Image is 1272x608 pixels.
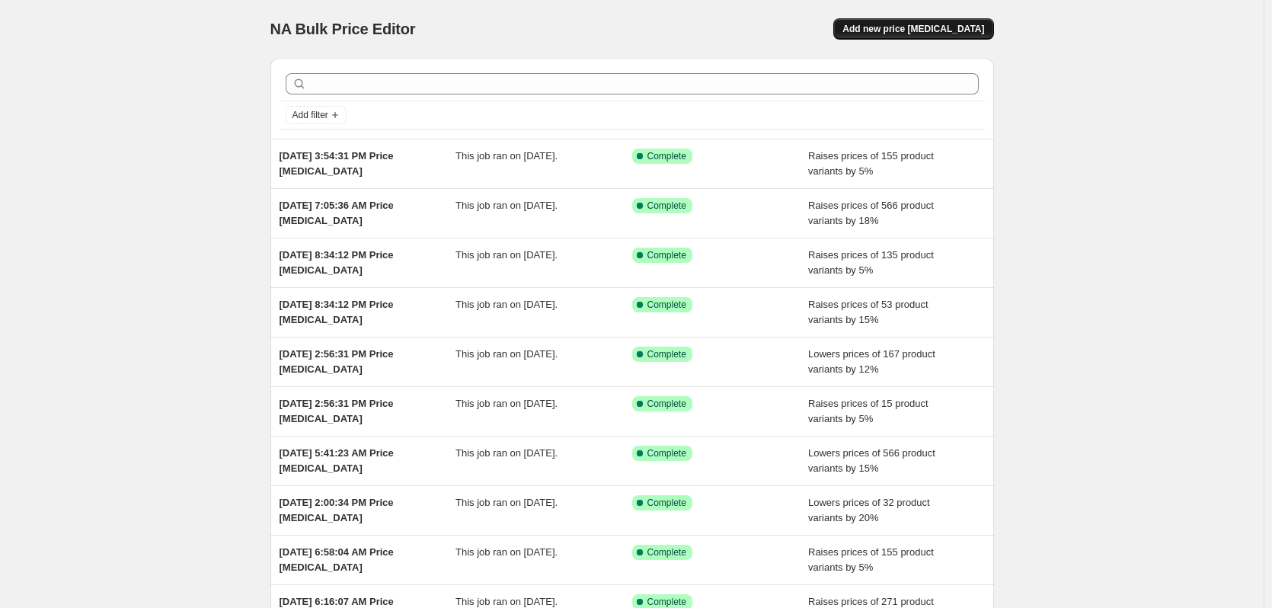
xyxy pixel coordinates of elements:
[808,398,928,424] span: Raises prices of 15 product variants by 5%
[455,546,558,558] span: This job ran on [DATE].
[647,200,686,212] span: Complete
[455,150,558,162] span: This job ran on [DATE].
[270,21,416,37] span: NA Bulk Price Editor
[455,398,558,409] span: This job ran on [DATE].
[455,497,558,508] span: This job ran on [DATE].
[808,546,934,573] span: Raises prices of 155 product variants by 5%
[842,23,984,35] span: Add new price [MEDICAL_DATA]
[808,299,928,325] span: Raises prices of 53 product variants by 15%
[647,596,686,608] span: Complete
[833,18,993,40] button: Add new price [MEDICAL_DATA]
[455,249,558,261] span: This job ran on [DATE].
[280,150,394,177] span: [DATE] 3:54:31 PM Price [MEDICAL_DATA]
[280,348,394,375] span: [DATE] 2:56:31 PM Price [MEDICAL_DATA]
[647,447,686,459] span: Complete
[647,348,686,360] span: Complete
[647,249,686,261] span: Complete
[455,299,558,310] span: This job ran on [DATE].
[647,497,686,509] span: Complete
[455,596,558,607] span: This job ran on [DATE].
[280,200,394,226] span: [DATE] 7:05:36 AM Price [MEDICAL_DATA]
[808,348,935,375] span: Lowers prices of 167 product variants by 12%
[647,150,686,162] span: Complete
[647,398,686,410] span: Complete
[808,150,934,177] span: Raises prices of 155 product variants by 5%
[280,447,394,474] span: [DATE] 5:41:23 AM Price [MEDICAL_DATA]
[808,447,935,474] span: Lowers prices of 566 product variants by 15%
[455,348,558,360] span: This job ran on [DATE].
[808,249,934,276] span: Raises prices of 135 product variants by 5%
[280,497,394,523] span: [DATE] 2:00:34 PM Price [MEDICAL_DATA]
[280,299,394,325] span: [DATE] 8:34:12 PM Price [MEDICAL_DATA]
[647,546,686,558] span: Complete
[286,106,347,124] button: Add filter
[280,249,394,276] span: [DATE] 8:34:12 PM Price [MEDICAL_DATA]
[292,109,328,121] span: Add filter
[808,200,934,226] span: Raises prices of 566 product variants by 18%
[647,299,686,311] span: Complete
[455,447,558,459] span: This job ran on [DATE].
[808,497,930,523] span: Lowers prices of 32 product variants by 20%
[280,398,394,424] span: [DATE] 2:56:31 PM Price [MEDICAL_DATA]
[280,546,394,573] span: [DATE] 6:58:04 AM Price [MEDICAL_DATA]
[455,200,558,211] span: This job ran on [DATE].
